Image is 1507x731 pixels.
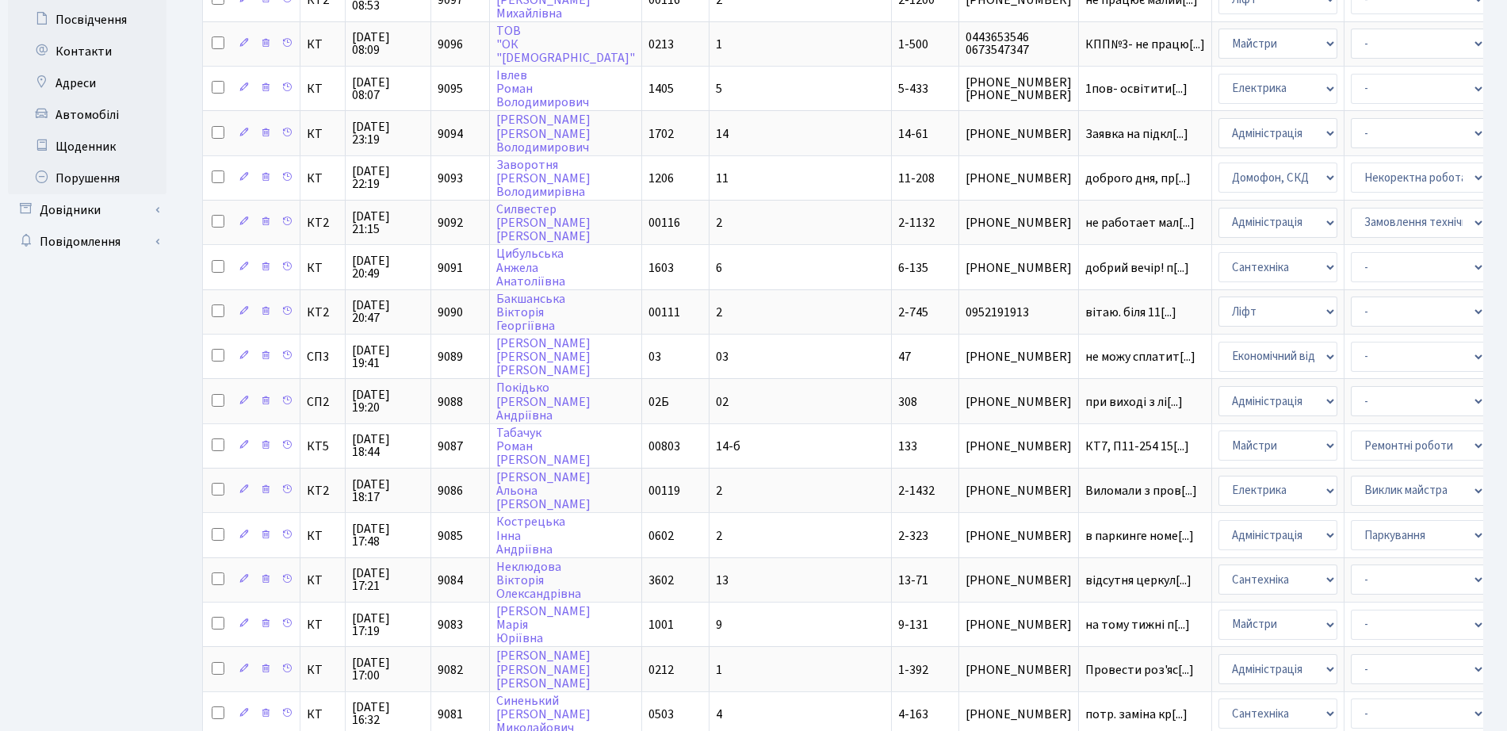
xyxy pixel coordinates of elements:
[898,304,928,321] span: 2-745
[352,656,424,682] span: [DATE] 17:00
[307,128,339,140] span: КТ
[352,31,424,56] span: [DATE] 08:09
[898,661,928,679] span: 1-392
[966,484,1072,497] span: [PHONE_NUMBER]
[966,396,1072,408] span: [PHONE_NUMBER]
[307,484,339,497] span: КТ2
[307,306,339,319] span: КТ2
[648,482,680,499] span: 00119
[438,80,463,98] span: 9095
[898,36,928,53] span: 1-500
[1085,572,1191,589] span: відсутня церкул[...]
[496,603,591,647] a: [PERSON_NAME]МаріяЮріївна
[648,80,674,98] span: 1405
[438,482,463,499] span: 9086
[8,226,166,258] a: Повідомлення
[307,396,339,408] span: СП2
[898,572,928,589] span: 13-71
[716,36,722,53] span: 1
[966,128,1072,140] span: [PHONE_NUMBER]
[648,661,674,679] span: 0212
[438,170,463,187] span: 9093
[716,706,722,723] span: 4
[438,259,463,277] span: 9091
[648,214,680,232] span: 00116
[438,706,463,723] span: 9081
[496,469,591,513] a: [PERSON_NAME]Альона[PERSON_NAME]
[307,574,339,587] span: КТ
[438,348,463,365] span: 9089
[716,170,729,187] span: 11
[966,216,1072,229] span: [PHONE_NUMBER]
[1085,125,1188,143] span: Заявка на підкл[...]
[648,304,680,321] span: 00111
[898,482,935,499] span: 2-1432
[352,299,424,324] span: [DATE] 20:47
[307,618,339,631] span: КТ
[8,194,166,226] a: Довідники
[352,210,424,235] span: [DATE] 21:15
[496,648,591,692] a: [PERSON_NAME][PERSON_NAME][PERSON_NAME]
[496,558,581,603] a: НеклюдоваВікторіяОлександрівна
[648,527,674,545] span: 0602
[352,388,424,414] span: [DATE] 19:20
[648,438,680,455] span: 00803
[898,706,928,723] span: 4-163
[966,664,1072,676] span: [PHONE_NUMBER]
[966,306,1072,319] span: 0952191913
[438,661,463,679] span: 9082
[716,80,722,98] span: 5
[352,701,424,726] span: [DATE] 16:32
[8,4,166,36] a: Посвідчення
[716,616,722,633] span: 9
[898,393,917,411] span: 308
[648,572,674,589] span: 3602
[1085,616,1190,633] span: на тому тижні п[...]
[352,478,424,503] span: [DATE] 18:17
[648,348,661,365] span: 03
[716,259,722,277] span: 6
[307,530,339,542] span: КТ
[496,424,591,469] a: ТабачукРоман[PERSON_NAME]
[438,393,463,411] span: 9088
[1085,214,1195,232] span: не работает мал[...]
[352,255,424,280] span: [DATE] 20:49
[1085,482,1197,499] span: Виломали з пров[...]
[1085,170,1191,187] span: доброго дня, пр[...]
[1085,706,1188,723] span: потр. заміна кр[...]
[8,36,166,67] a: Контакти
[307,82,339,95] span: КТ
[648,170,674,187] span: 1206
[1085,661,1194,679] span: Провести роз'яс[...]
[648,616,674,633] span: 1001
[496,514,565,558] a: КострецькаІннаАндріївна
[648,125,674,143] span: 1702
[307,440,339,453] span: КТ5
[438,36,463,53] span: 9096
[8,131,166,163] a: Щоденник
[352,121,424,146] span: [DATE] 23:19
[1085,527,1194,545] span: в паркинге номе[...]
[307,350,339,363] span: СП3
[1085,80,1188,98] span: 1пов- освітити[...]
[716,661,722,679] span: 1
[496,112,591,156] a: [PERSON_NAME][PERSON_NAME]Володимирович
[966,350,1072,363] span: [PHONE_NUMBER]
[898,527,928,545] span: 2-323
[966,574,1072,587] span: [PHONE_NUMBER]
[496,22,635,67] a: ТОВ"ОК"[DEMOGRAPHIC_DATA]"
[496,290,565,335] a: БакшанськаВікторіяГеоргіївна
[1085,348,1195,365] span: не можу сплатит[...]
[8,163,166,194] a: Порушення
[496,335,591,379] a: [PERSON_NAME][PERSON_NAME][PERSON_NAME]
[648,706,674,723] span: 0503
[898,214,935,232] span: 2-1132
[496,201,591,245] a: Силвестер[PERSON_NAME][PERSON_NAME]
[352,522,424,548] span: [DATE] 17:48
[8,99,166,131] a: Автомобілі
[898,125,928,143] span: 14-61
[438,527,463,545] span: 9085
[966,618,1072,631] span: [PHONE_NUMBER]
[716,572,729,589] span: 13
[716,348,729,365] span: 03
